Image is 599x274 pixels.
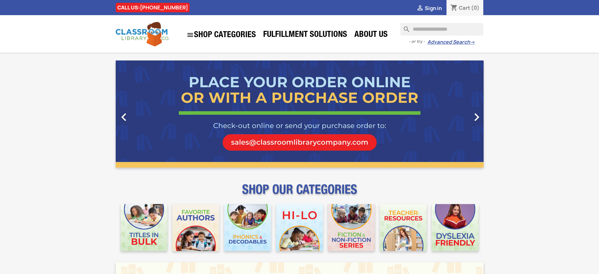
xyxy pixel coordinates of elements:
i:  [416,5,424,12]
a: About Us [351,29,391,42]
input: Search [400,23,483,36]
img: Classroom Library Company [116,22,169,46]
p: SHOP OUR CATEGORIES [116,188,484,199]
a: [PHONE_NUMBER] [140,4,188,11]
a: Previous [116,60,171,168]
i:  [116,109,132,125]
img: CLC_Fiction_Nonfiction_Mobile.jpg [328,204,375,251]
img: CLC_Phonics_And_Decodables_Mobile.jpg [224,204,271,251]
span: Sign in [425,5,442,12]
a: Next [428,60,484,168]
a:  Sign in [416,5,442,12]
ul: Carousel container [116,60,484,168]
i:  [186,31,194,39]
a: Fulfillment Solutions [260,29,350,42]
span: → [470,39,475,45]
i: shopping_cart [450,4,458,12]
img: CLC_Bulk_Mobile.jpg [121,204,168,251]
i:  [469,109,485,125]
div: CALL US: [116,3,190,12]
span: (0) [471,4,480,11]
span: Cart [459,4,470,11]
i: search [400,23,408,31]
img: CLC_Dyslexia_Mobile.jpg [432,204,479,251]
span: - or try - [409,38,427,45]
a: SHOP CATEGORIES [183,28,259,42]
img: CLC_Teacher_Resources_Mobile.jpg [380,204,427,251]
a: Advanced Search→ [427,39,475,45]
img: CLC_HiLo_Mobile.jpg [276,204,323,251]
img: CLC_Favorite_Authors_Mobile.jpg [172,204,219,251]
